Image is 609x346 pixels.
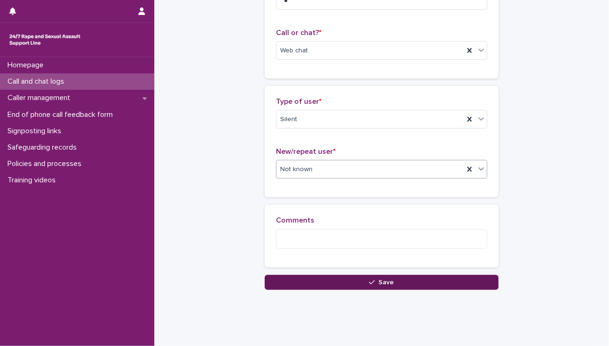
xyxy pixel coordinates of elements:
span: Not known [280,165,312,174]
p: Training videos [4,176,63,185]
span: Web chat [280,46,308,56]
p: Signposting links [4,127,69,136]
span: Comments [276,216,314,224]
p: Homepage [4,61,51,70]
p: Safeguarding records [4,143,84,152]
span: Save [379,279,394,286]
button: Save [265,275,499,290]
p: End of phone call feedback form [4,110,120,119]
p: Caller management [4,94,78,102]
img: rhQMoQhaT3yELyF149Cw [7,30,82,49]
p: Policies and processes [4,159,89,168]
span: Type of user [276,98,321,105]
span: Silent [280,115,297,124]
span: New/repeat user [276,148,335,155]
p: Call and chat logs [4,77,72,86]
span: Call or chat? [276,29,321,36]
